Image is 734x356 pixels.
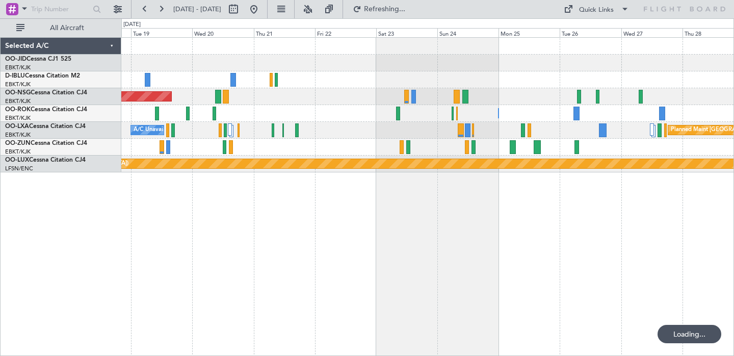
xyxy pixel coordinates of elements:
div: Fri 22 [315,28,376,37]
div: Loading... [658,325,721,343]
a: D-IBLUCessna Citation M2 [5,73,80,79]
span: Refreshing... [363,6,406,13]
a: EBKT/KJK [5,97,31,105]
a: OO-NSGCessna Citation CJ4 [5,90,87,96]
span: OO-ROK [5,107,31,113]
a: EBKT/KJK [5,64,31,71]
button: Quick Links [559,1,634,17]
div: Tue 19 [131,28,192,37]
a: OO-JIDCessna CJ1 525 [5,56,71,62]
button: Refreshing... [348,1,409,17]
div: Tue 26 [560,28,621,37]
div: Wed 20 [192,28,253,37]
a: EBKT/KJK [5,148,31,156]
div: [DATE] [123,20,141,29]
div: Quick Links [579,5,614,15]
a: OO-LXACessna Citation CJ4 [5,123,86,130]
a: EBKT/KJK [5,81,31,88]
span: All Aircraft [27,24,108,32]
div: Mon 25 [499,28,560,37]
span: OO-NSG [5,90,31,96]
a: OO-ZUNCessna Citation CJ4 [5,140,87,146]
a: EBKT/KJK [5,114,31,122]
span: OO-LXA [5,123,29,130]
div: Wed 27 [621,28,683,37]
a: OO-LUXCessna Citation CJ4 [5,157,86,163]
span: [DATE] - [DATE] [173,5,221,14]
a: EBKT/KJK [5,131,31,139]
div: Sun 24 [437,28,499,37]
span: D-IBLU [5,73,25,79]
a: LFSN/ENC [5,165,33,172]
span: OO-JID [5,56,27,62]
span: OO-LUX [5,157,29,163]
button: All Aircraft [11,20,111,36]
div: Sat 23 [376,28,437,37]
input: Trip Number [31,2,90,17]
div: Thu 21 [254,28,315,37]
span: OO-ZUN [5,140,31,146]
a: OO-ROKCessna Citation CJ4 [5,107,87,113]
div: A/C Unavailable [134,122,176,138]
